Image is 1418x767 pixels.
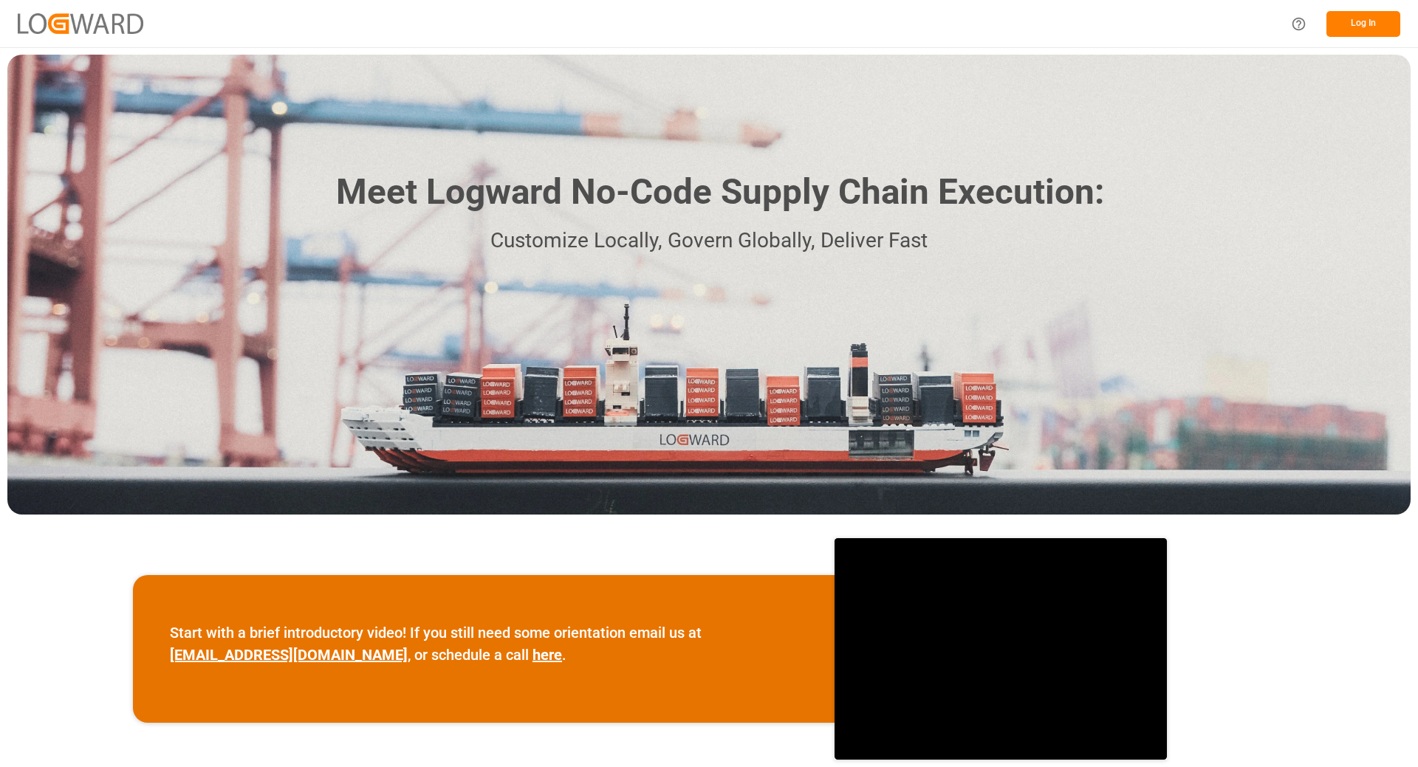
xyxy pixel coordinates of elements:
a: [EMAIL_ADDRESS][DOMAIN_NAME] [170,646,408,664]
button: Log In [1326,11,1400,37]
button: Help Center [1282,7,1315,41]
h1: Meet Logward No-Code Supply Chain Execution: [336,166,1104,219]
p: Customize Locally, Govern Globally, Deliver Fast [314,224,1104,258]
img: Logward_new_orange.png [18,13,143,33]
a: here [532,646,562,664]
p: Start with a brief introductory video! If you still need some orientation email us at , or schedu... [170,622,798,666]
